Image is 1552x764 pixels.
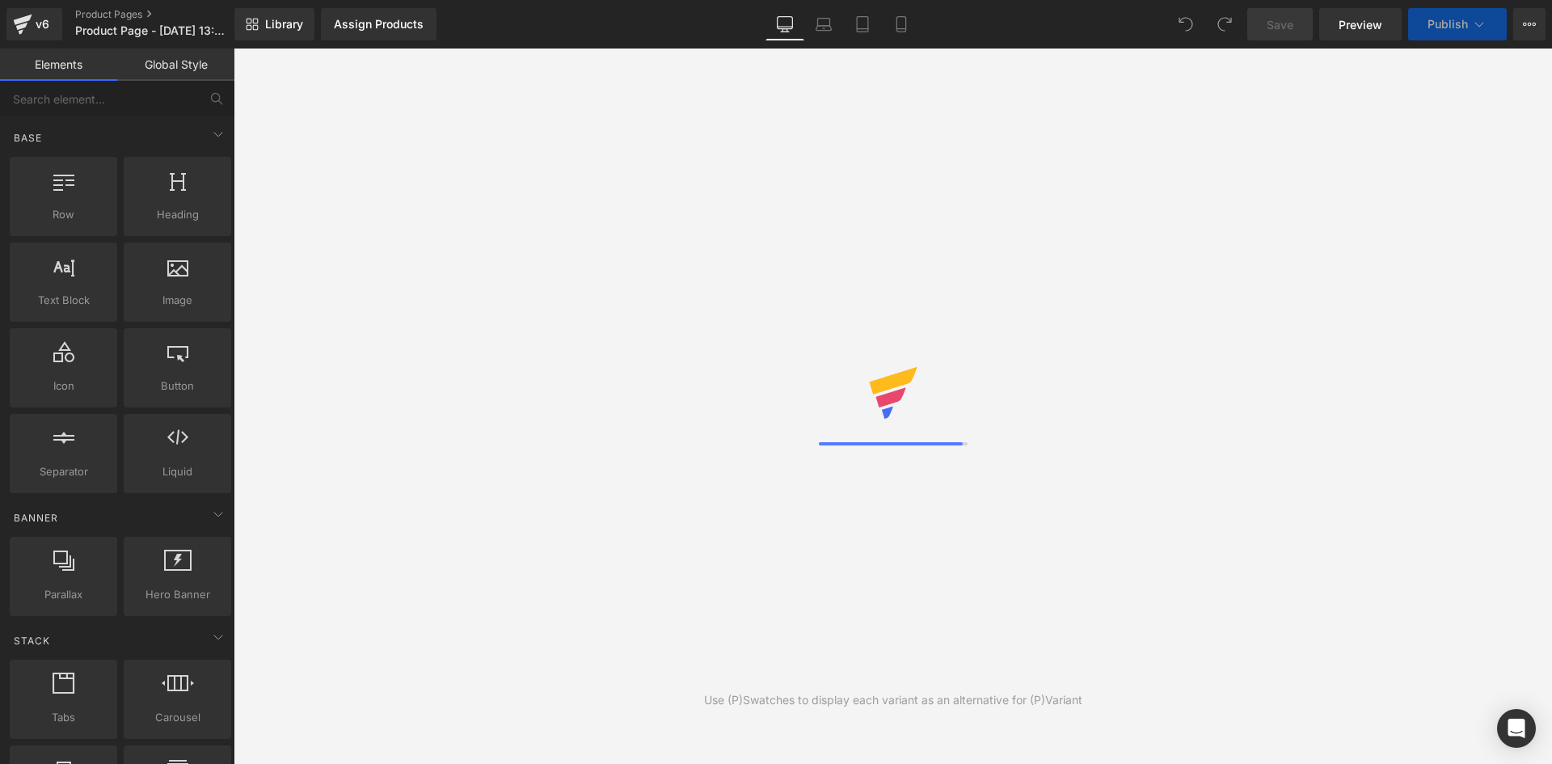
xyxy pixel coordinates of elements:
a: Mobile [882,8,921,40]
a: Laptop [804,8,843,40]
div: Use (P)Swatches to display each variant as an alternative for (P)Variant [704,691,1082,709]
span: Text Block [15,292,112,309]
a: Desktop [765,8,804,40]
button: Publish [1408,8,1507,40]
a: Preview [1319,8,1402,40]
a: Product Pages [75,8,261,21]
button: Redo [1208,8,1241,40]
span: Parallax [15,586,112,603]
span: Carousel [129,709,226,726]
span: Library [265,17,303,32]
span: Product Page - [DATE] 13:04:48 [75,24,230,37]
span: Stack [12,633,52,648]
span: Banner [12,510,60,526]
span: Icon [15,378,112,395]
a: Global Style [117,49,234,81]
span: Save [1267,16,1293,33]
div: v6 [32,14,53,35]
span: Heading [129,206,226,223]
span: Publish [1428,18,1468,31]
span: Tabs [15,709,112,726]
button: More [1513,8,1546,40]
span: Preview [1339,16,1382,33]
span: Separator [15,463,112,480]
button: Undo [1170,8,1202,40]
span: Image [129,292,226,309]
span: Base [12,130,44,146]
a: New Library [234,8,314,40]
a: v6 [6,8,62,40]
div: Assign Products [334,18,424,31]
span: Hero Banner [129,586,226,603]
span: Liquid [129,463,226,480]
span: Row [15,206,112,223]
div: Open Intercom Messenger [1497,709,1536,748]
a: Tablet [843,8,882,40]
span: Button [129,378,226,395]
